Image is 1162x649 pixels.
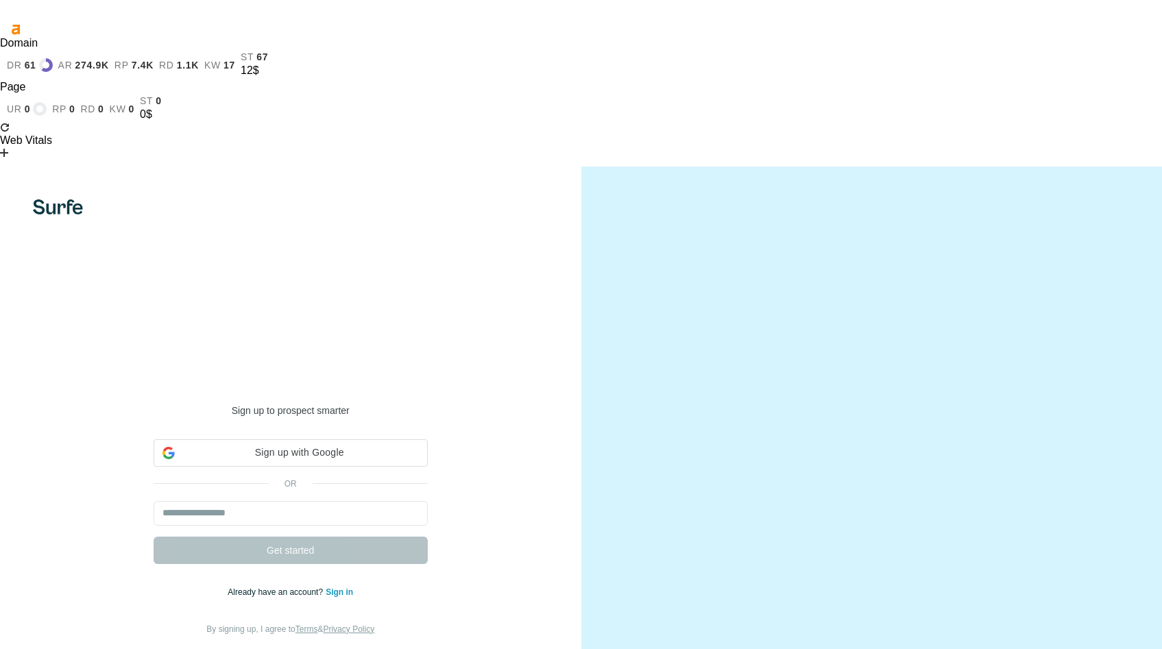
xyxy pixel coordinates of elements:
a: dr61 [7,58,53,72]
span: ur [7,103,22,114]
img: Surfe's logo [33,199,83,215]
span: 1.1K [177,60,199,71]
span: 7.4K [132,60,154,71]
span: 67 [256,51,268,62]
a: Terms [295,624,318,634]
span: rd [159,60,174,71]
span: st [241,51,254,62]
h1: Welcome to [GEOGRAPHIC_DATA] [154,346,428,401]
div: 0$ [140,106,162,123]
a: rp0 [52,103,75,114]
a: Sign in [326,587,353,597]
span: 17 [223,60,235,71]
span: rp [52,103,66,114]
span: st [140,95,153,106]
div: 12$ [241,62,268,79]
span: rp [114,60,129,71]
p: Sign up to prospect smarter [154,404,428,417]
span: 0 [156,95,162,106]
p: or [269,478,313,490]
a: rd0 [80,103,104,114]
a: rp7.4K [114,60,154,71]
a: kw17 [204,60,235,71]
span: 61 [25,60,36,71]
span: 0 [129,103,135,114]
span: ar [58,60,73,71]
a: rd1.1K [159,60,199,71]
a: ar274.9K [58,60,109,71]
div: Sign up with Google [154,439,428,467]
a: Privacy Policy [323,624,374,634]
a: kw0 [110,103,134,114]
span: kw [110,103,126,114]
span: rd [80,103,95,114]
a: st0 [140,95,162,106]
a: ur0 [7,102,47,116]
span: dr [7,60,22,71]
span: 274.9K [75,60,108,71]
span: Sign up with Google [180,445,419,460]
span: 0 [69,103,75,114]
span: 0 [25,103,31,114]
span: kw [204,60,221,71]
span: 0 [98,103,104,114]
a: st67 [241,51,268,62]
span: Already have an account? [228,587,326,597]
span: By signing up, I agree to & [206,624,374,634]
